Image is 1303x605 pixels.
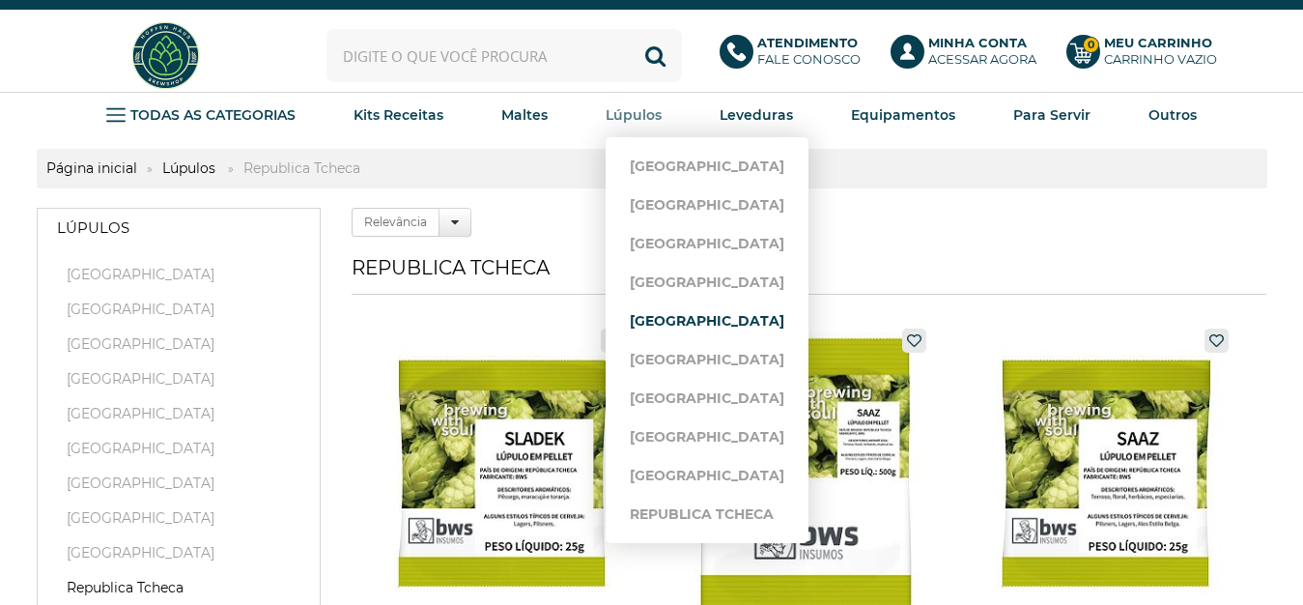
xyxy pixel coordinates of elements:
[57,439,300,458] a: [GEOGRAPHIC_DATA]
[1013,101,1091,130] a: Para Servir
[37,159,147,177] a: Página inicial
[630,186,784,224] a: [GEOGRAPHIC_DATA]
[352,208,439,237] label: Relevância
[757,35,861,68] p: Fale conosco
[606,101,662,130] a: Lúpulos
[57,474,300,493] a: [GEOGRAPHIC_DATA]
[57,300,300,319] a: [GEOGRAPHIC_DATA]
[630,456,784,495] a: [GEOGRAPHIC_DATA]
[57,508,300,528] a: [GEOGRAPHIC_DATA]
[630,302,784,340] a: [GEOGRAPHIC_DATA]
[630,340,784,379] a: [GEOGRAPHIC_DATA]
[1148,101,1197,130] a: Outros
[720,101,793,130] a: Leveduras
[57,543,300,562] a: [GEOGRAPHIC_DATA]
[1083,37,1099,53] strong: 0
[57,218,129,238] strong: Lúpulos
[153,159,225,177] a: Lúpulos
[38,209,320,247] a: Lúpulos
[352,256,1266,295] h1: Republica Tcheca
[57,369,300,389] a: [GEOGRAPHIC_DATA]
[630,147,784,186] a: [GEOGRAPHIC_DATA]
[630,495,784,533] a: Republica Tcheca
[130,106,296,124] strong: TODAS AS CATEGORIAS
[57,334,300,354] a: [GEOGRAPHIC_DATA]
[57,404,300,423] a: [GEOGRAPHIC_DATA]
[354,101,443,130] a: Kits Receitas
[891,35,1047,77] a: Minha ContaAcessar agora
[1013,106,1091,124] strong: Para Servir
[630,418,784,456] a: [GEOGRAPHIC_DATA]
[851,106,955,124] strong: Equipamentos
[234,159,370,177] strong: Republica Tcheca
[720,106,793,124] strong: Leveduras
[757,35,858,50] b: Atendimento
[106,101,296,130] a: TODAS AS CATEGORIAS
[928,35,1036,68] p: Acessar agora
[129,19,202,92] img: Hopfen Haus BrewShop
[630,224,784,263] a: [GEOGRAPHIC_DATA]
[57,578,300,597] a: Republica Tcheca
[354,106,443,124] strong: Kits Receitas
[606,106,662,124] strong: Lúpulos
[629,29,682,82] button: Buscar
[501,106,548,124] strong: Maltes
[630,379,784,418] a: [GEOGRAPHIC_DATA]
[1104,51,1217,68] div: Carrinho Vazio
[501,101,548,130] a: Maltes
[928,35,1027,50] b: Minha Conta
[630,263,784,302] a: [GEOGRAPHIC_DATA]
[326,29,682,82] input: Digite o que você procura
[851,101,955,130] a: Equipamentos
[1148,106,1197,124] strong: Outros
[720,35,871,77] a: AtendimentoFale conosco
[57,265,300,284] a: [GEOGRAPHIC_DATA]
[1104,35,1212,50] b: Meu Carrinho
